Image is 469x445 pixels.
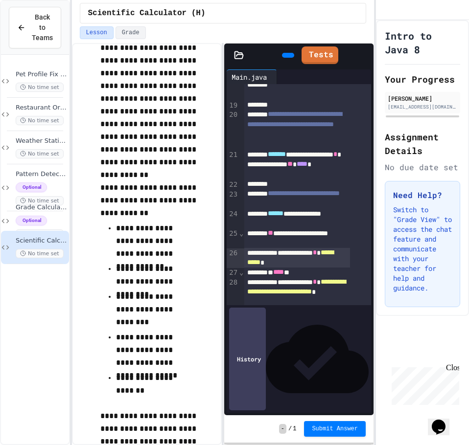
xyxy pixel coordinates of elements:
[227,248,239,268] div: 26
[80,26,114,39] button: Lesson
[239,229,244,237] span: Fold line
[16,182,47,192] span: Optional
[385,130,460,157] h2: Assignment Details
[227,229,239,248] div: 25
[227,180,239,190] div: 22
[16,170,67,178] span: Pattern Detective
[279,424,286,434] span: -
[227,110,239,150] div: 20
[16,237,67,245] span: Scientific Calculator (H)
[385,29,460,56] h1: Intro to Java 8
[4,4,68,62] div: Chat with us now!Close
[9,7,61,48] button: Back to Teams
[312,425,358,433] span: Submit Answer
[16,104,67,112] span: Restaurant Order System (M)
[16,70,67,79] span: Pet Profile Fix (E)
[227,150,239,180] div: 21
[385,72,460,86] h2: Your Progress
[16,216,47,225] span: Optional
[88,7,206,19] span: Scientific Calculator (H)
[288,425,292,433] span: /
[227,209,239,229] div: 24
[227,69,277,84] div: Main.java
[388,363,459,405] iframe: chat widget
[227,190,239,210] div: 23
[227,72,272,82] div: Main.java
[16,229,64,239] span: No time set
[428,406,459,435] iframe: chat widget
[229,308,266,410] div: History
[302,46,338,64] a: Tests
[388,94,457,103] div: [PERSON_NAME]
[227,101,239,111] div: 19
[293,425,296,433] span: 1
[16,137,67,145] span: Weather Station Debugger (H)
[32,12,53,43] span: Back to Teams
[116,26,146,39] button: Grade
[16,249,64,258] span: No time set
[16,149,64,158] span: No time set
[239,268,244,276] span: Fold line
[388,103,457,111] div: [EMAIL_ADDRESS][DOMAIN_NAME]
[304,421,366,437] button: Submit Answer
[227,278,239,307] div: 28
[227,268,239,278] div: 27
[16,203,67,212] span: Grade Calculator Pro
[393,205,452,293] p: Switch to "Grade View" to access the chat feature and communicate with your teacher for help and ...
[385,161,460,173] div: No due date set
[16,116,64,125] span: No time set
[16,196,64,205] span: No time set
[16,83,64,92] span: No time set
[393,189,452,201] h3: Need Help?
